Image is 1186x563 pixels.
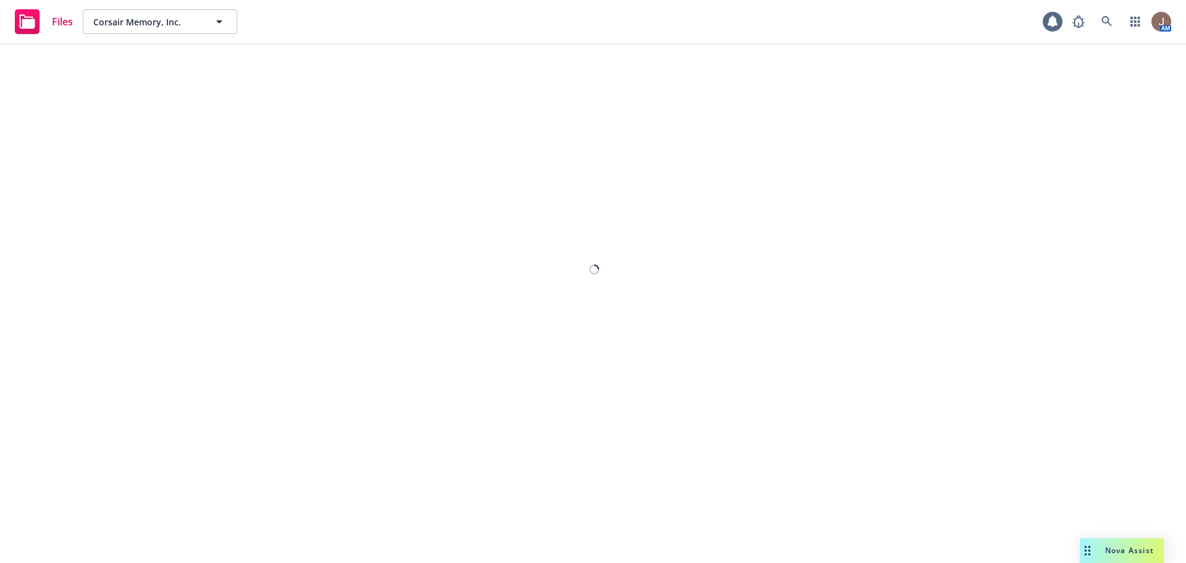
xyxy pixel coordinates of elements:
span: Files [52,17,73,27]
button: Nova Assist [1080,538,1164,563]
button: Corsair Memory, Inc. [83,9,237,34]
span: Nova Assist [1105,545,1154,556]
img: photo [1151,12,1171,32]
a: Report a Bug [1066,9,1091,34]
a: Switch app [1123,9,1148,34]
span: Corsair Memory, Inc. [93,15,200,28]
a: Search [1095,9,1119,34]
a: Files [10,4,78,39]
div: Drag to move [1080,538,1095,563]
